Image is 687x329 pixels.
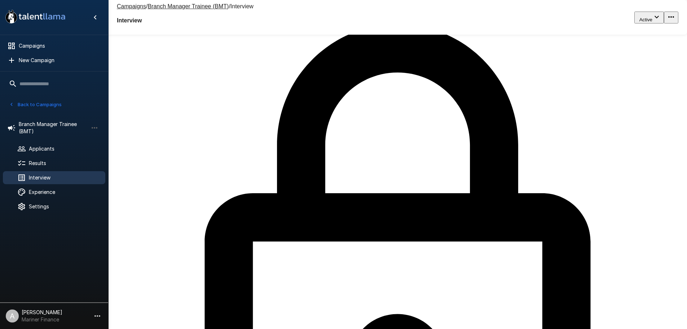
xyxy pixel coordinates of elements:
u: Branch Manager Trainee (BMT) [147,3,229,9]
span: / [229,3,230,9]
u: Campaigns [117,3,146,9]
h4: Interview [117,17,254,24]
button: Active [634,12,664,23]
span: / [146,3,147,9]
span: Interview [230,3,254,9]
